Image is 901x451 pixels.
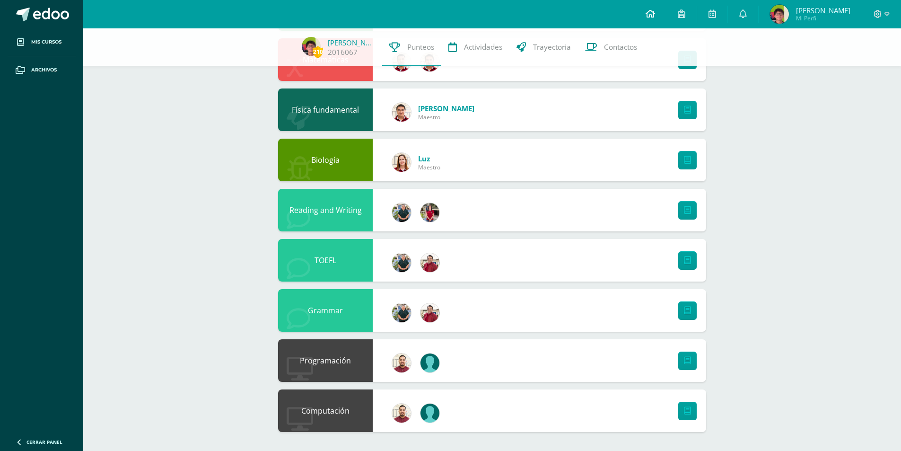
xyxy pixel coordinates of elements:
[392,354,411,372] img: e5b019aa7f8ef8ca40c9d9cad2d12463.png
[278,339,373,382] div: Programación
[418,104,474,113] a: [PERSON_NAME]
[328,38,375,47] a: [PERSON_NAME]
[604,42,637,52] span: Contactos
[392,404,411,423] img: e5b019aa7f8ef8ca40c9d9cad2d12463.png
[441,28,509,66] a: Actividades
[796,14,850,22] span: Mi Perfil
[278,88,373,131] div: Física fundamental
[302,37,321,56] img: 92ea0d8c7df05cfc06e3fb8b759d2e58.png
[392,103,411,122] img: 76b79572e868f347d82537b4f7bc2cf5.png
[420,203,439,222] img: ea60e6a584bd98fae00485d881ebfd6b.png
[509,28,578,66] a: Trayectoria
[278,189,373,231] div: Reading and Writing
[31,38,61,46] span: Mis cursos
[464,42,502,52] span: Actividades
[8,28,76,56] a: Mis cursos
[278,289,373,332] div: Grammar
[418,113,474,121] span: Maestro
[278,239,373,282] div: TOEFL
[420,253,439,272] img: 4433c8ec4d0dcbe293dd19cfa8535420.png
[278,139,373,181] div: Biología
[26,439,62,445] span: Cerrar panel
[796,6,850,15] span: [PERSON_NAME]
[8,56,76,84] a: Archivos
[533,42,571,52] span: Trayectoria
[407,42,434,52] span: Punteos
[278,389,373,432] div: Computación
[770,5,789,24] img: 92ea0d8c7df05cfc06e3fb8b759d2e58.png
[392,253,411,272] img: d3b263647c2d686994e508e2c9b90e59.png
[420,404,439,423] img: 9f417f221a50e53a74bb908f05c7e53d.png
[418,163,440,171] span: Maestro
[313,46,323,58] span: 210
[420,303,439,322] img: 4433c8ec4d0dcbe293dd19cfa8535420.png
[418,154,440,163] a: Luz
[392,303,411,322] img: d3b263647c2d686994e508e2c9b90e59.png
[328,47,358,57] a: 2016067
[392,203,411,222] img: d3b263647c2d686994e508e2c9b90e59.png
[420,354,439,372] img: 9f417f221a50e53a74bb908f05c7e53d.png
[392,153,411,172] img: 817ebf3715493adada70f01008bc6ef0.png
[382,28,441,66] a: Punteos
[31,66,57,74] span: Archivos
[578,28,644,66] a: Contactos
